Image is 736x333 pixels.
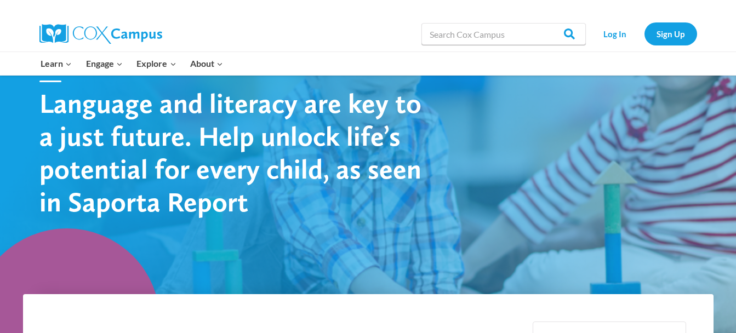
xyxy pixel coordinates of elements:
[39,87,423,218] h1: Language and literacy are key to a just future. Help unlock life’s potential for every child, as ...
[39,24,162,44] img: Cox Campus
[591,22,697,45] nav: Secondary Navigation
[34,52,230,75] nav: Primary Navigation
[130,52,184,75] button: Child menu of Explore
[591,22,639,45] a: Log In
[421,23,586,45] input: Search Cox Campus
[644,22,697,45] a: Sign Up
[34,52,79,75] button: Child menu of Learn
[183,52,230,75] button: Child menu of About
[79,52,130,75] button: Child menu of Engage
